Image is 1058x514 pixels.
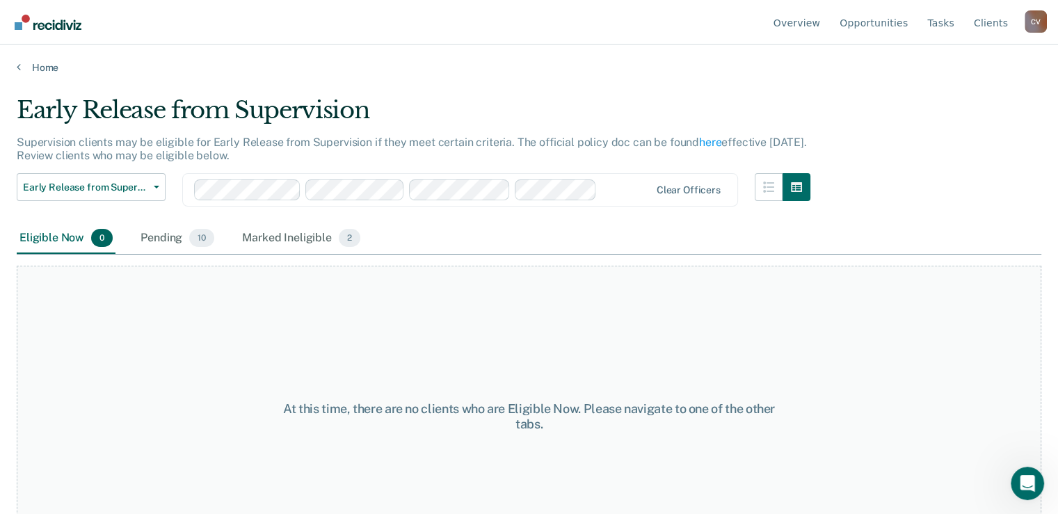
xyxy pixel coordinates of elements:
[339,229,360,247] span: 2
[1025,10,1047,33] button: Profile dropdown button
[17,173,166,201] button: Early Release from Supervision
[23,182,148,193] span: Early Release from Supervision
[17,61,1041,74] a: Home
[17,136,807,162] p: Supervision clients may be eligible for Early Release from Supervision if they meet certain crite...
[239,223,363,254] div: Marked Ineligible2
[273,401,785,431] div: At this time, there are no clients who are Eligible Now. Please navigate to one of the other tabs.
[17,96,810,136] div: Early Release from Supervision
[699,136,721,149] a: here
[1025,10,1047,33] div: C V
[189,229,214,247] span: 10
[91,229,113,247] span: 0
[17,223,115,254] div: Eligible Now0
[138,223,217,254] div: Pending10
[15,15,81,30] img: Recidiviz
[1011,467,1044,500] iframe: Intercom live chat
[657,184,721,196] div: Clear officers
